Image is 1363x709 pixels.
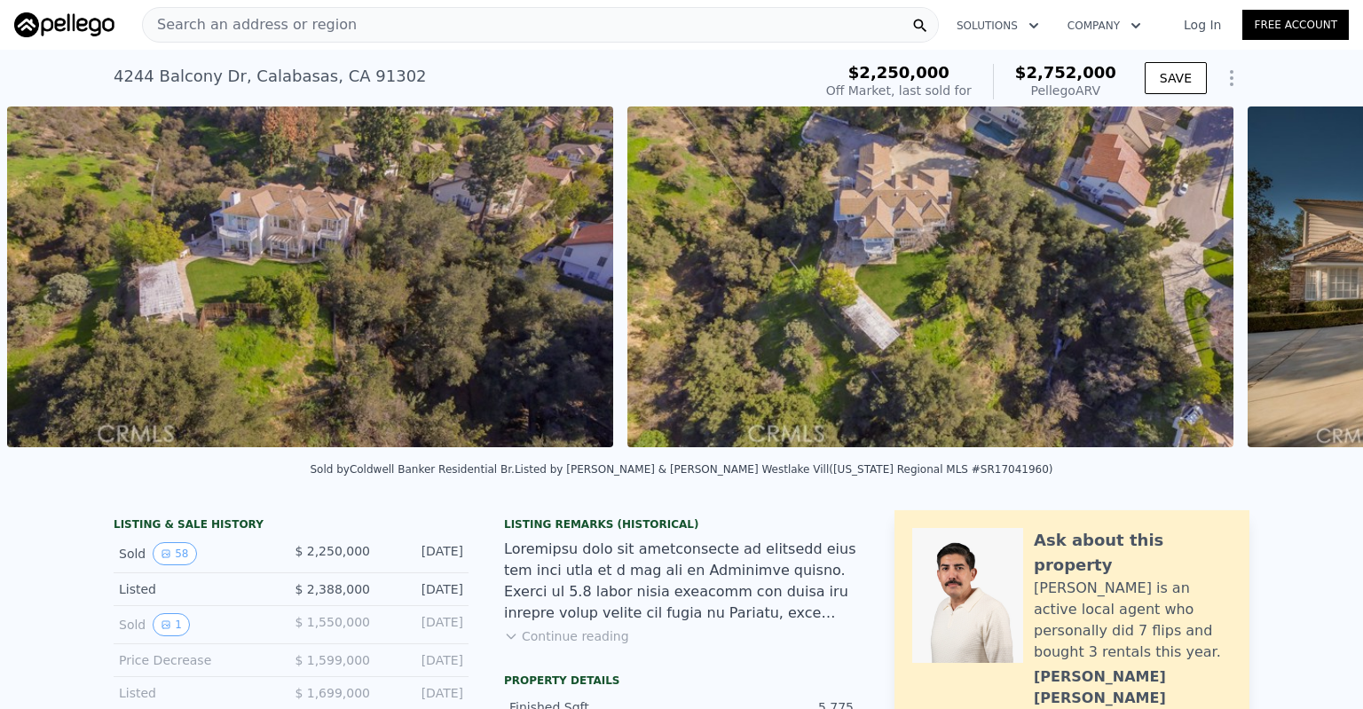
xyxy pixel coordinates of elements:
[1034,578,1232,663] div: [PERSON_NAME] is an active local agent who personally did 7 flips and bought 3 rentals this year.
[295,686,370,700] span: $ 1,699,000
[1053,10,1155,42] button: Company
[295,544,370,558] span: $ 2,250,000
[627,106,1233,447] img: Sale: 21440577 Parcel: 54895589
[143,14,357,35] span: Search an address or region
[7,106,613,447] img: Sale: 21440577 Parcel: 54895589
[826,82,972,99] div: Off Market, last sold for
[295,582,370,596] span: $ 2,388,000
[310,463,514,476] div: Sold by Coldwell Banker Residential Br .
[295,615,370,629] span: $ 1,550,000
[1145,62,1207,94] button: SAVE
[942,10,1053,42] button: Solutions
[504,674,859,688] div: Property details
[119,651,277,669] div: Price Decrease
[153,613,190,636] button: View historical data
[515,463,1053,476] div: Listed by [PERSON_NAME] & [PERSON_NAME] Westlake Vill ([US_STATE] Regional MLS #SR17041960)
[1015,63,1116,82] span: $2,752,000
[295,653,370,667] span: $ 1,599,000
[384,651,463,669] div: [DATE]
[384,684,463,702] div: [DATE]
[1162,16,1242,34] a: Log In
[1015,82,1116,99] div: Pellego ARV
[384,580,463,598] div: [DATE]
[119,684,277,702] div: Listed
[119,580,277,598] div: Listed
[848,63,949,82] span: $2,250,000
[384,613,463,636] div: [DATE]
[1034,528,1232,578] div: Ask about this property
[119,613,277,636] div: Sold
[384,542,463,565] div: [DATE]
[1242,10,1349,40] a: Free Account
[153,542,196,565] button: View historical data
[14,12,114,37] img: Pellego
[504,627,629,645] button: Continue reading
[504,539,859,624] div: Loremipsu dolo sit ametconsecte ad elitsedd eius tem inci utla et d mag ali en Adminimve quisno. ...
[1214,60,1249,96] button: Show Options
[114,517,469,535] div: LISTING & SALE HISTORY
[1034,666,1232,709] div: [PERSON_NAME] [PERSON_NAME]
[119,542,277,565] div: Sold
[114,64,427,89] div: 4244 Balcony Dr , Calabasas , CA 91302
[504,517,859,532] div: Listing Remarks (Historical)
